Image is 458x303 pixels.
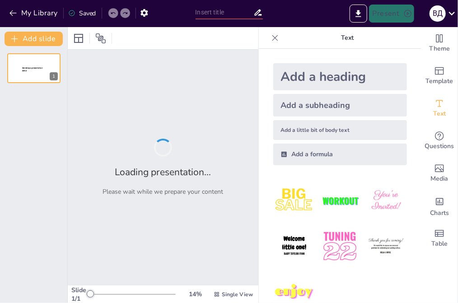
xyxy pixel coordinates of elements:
button: В Д [430,5,446,23]
div: В Д [430,5,446,22]
div: Add text boxes [421,92,458,125]
span: Questions [425,141,454,151]
span: Single View [222,291,253,298]
div: Get real-time input from your audience [421,125,458,157]
button: Export to PowerPoint [350,5,367,23]
span: Table [431,239,448,249]
div: 1 [50,72,58,80]
div: Add a table [421,222,458,255]
button: Present [369,5,414,23]
div: Add a subheading [273,94,407,117]
h2: Loading presentation... [115,166,211,178]
div: Add ready made slides [421,60,458,92]
div: Add a little bit of body text [273,120,407,140]
span: Text [433,109,446,119]
img: 5.jpeg [319,225,361,267]
p: Text [282,27,412,49]
span: Charts [430,208,449,218]
div: Add images, graphics, shapes or video [421,157,458,190]
button: My Library [7,6,61,20]
span: Sendsteps presentation editor [22,67,42,72]
span: Theme [429,44,450,54]
img: 2.jpeg [319,180,361,222]
div: Saved [68,9,96,18]
img: 1.jpeg [273,180,315,222]
span: Position [95,33,106,44]
div: Change the overall theme [421,27,458,60]
img: 3.jpeg [365,180,407,222]
div: Add a formula [273,144,407,165]
div: Add a heading [273,63,407,90]
div: 1 [7,53,61,83]
img: 4.jpeg [273,225,315,267]
div: Add charts and graphs [421,190,458,222]
button: Add slide [5,32,63,46]
input: Insert title [196,6,253,19]
div: Slide 1 / 1 [71,286,89,303]
span: Template [426,76,453,86]
img: 6.jpeg [365,225,407,267]
span: Media [431,174,449,184]
p: Please wait while we prepare your content [103,187,224,196]
div: Layout [71,31,86,46]
div: 14 % [185,290,206,298]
